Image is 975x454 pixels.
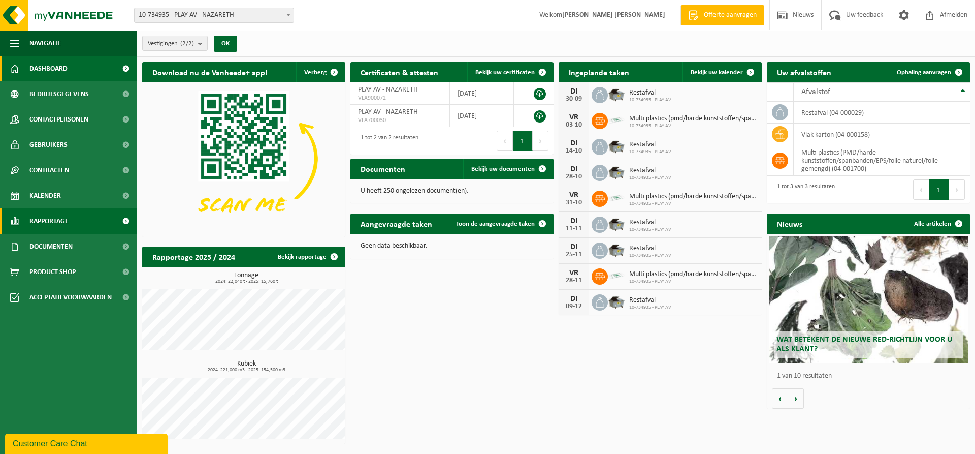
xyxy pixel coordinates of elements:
span: Dashboard [29,56,68,81]
h2: Nieuws [767,214,812,233]
img: LP-SK-00500-LPE-16 [608,111,625,129]
h2: Documenten [350,159,415,178]
div: 25-11 [564,251,584,258]
button: Verberg [296,62,344,82]
span: Documenten [29,234,73,259]
span: Restafval [629,141,671,149]
button: Next [533,131,548,151]
img: LP-SK-00500-LPE-16 [608,189,625,206]
span: VLA700030 [358,116,442,125]
a: Bekijk rapportage [270,247,344,267]
span: Afvalstof [801,88,830,96]
span: 10-734935 - PLAY AV [629,279,757,285]
h2: Uw afvalstoffen [767,62,841,82]
a: Bekijk uw kalender [682,62,761,82]
div: VR [564,269,584,277]
span: 10-734935 - PLAY AV [629,305,671,311]
span: Restafval [629,89,671,97]
span: Restafval [629,296,671,305]
span: Offerte aanvragen [701,10,759,20]
td: [DATE] [450,82,514,105]
a: Offerte aanvragen [680,5,764,25]
span: Bekijk uw kalender [691,69,743,76]
td: [DATE] [450,105,514,127]
a: Bekijk uw documenten [463,159,552,179]
a: Bekijk uw certificaten [467,62,552,82]
img: WB-5000-GAL-GY-01 [608,85,625,103]
div: 11-11 [564,225,584,232]
span: Contracten [29,158,69,183]
span: PLAY AV - NAZARETH [358,108,418,116]
span: Toon de aangevraagde taken [456,221,535,227]
div: DI [564,165,584,173]
p: U heeft 250 ongelezen document(en). [361,188,543,195]
span: 10-734935 - PLAY AV [629,123,757,129]
button: Next [949,179,965,200]
iframe: chat widget [5,432,170,454]
div: 1 tot 3 van 3 resultaten [772,178,835,201]
span: Navigatie [29,31,61,56]
button: Vorige [772,388,788,409]
img: LP-SK-00500-LPE-16 [608,267,625,284]
span: Acceptatievoorwaarden [29,285,112,310]
span: 2024: 221,000 m3 - 2025: 154,500 m3 [147,368,345,373]
span: 10-734935 - PLAY AV - NAZARETH [134,8,294,23]
span: VLA900072 [358,94,442,102]
div: 28-11 [564,277,584,284]
div: DI [564,295,584,303]
button: Previous [913,179,929,200]
span: Wat betekent de nieuwe RED-richtlijn voor u als klant? [776,336,952,353]
p: 1 van 10 resultaten [777,373,965,380]
span: Multi plastics (pmd/harde kunststoffen/spanbanden/eps/folie naturel/folie gemeng... [629,115,757,123]
img: WB-5000-GAL-GY-01 [608,163,625,180]
a: Wat betekent de nieuwe RED-richtlijn voor u als klant? [769,236,968,363]
span: Ophaling aanvragen [897,69,951,76]
count: (2/2) [180,40,194,47]
button: OK [214,36,237,52]
a: Alle artikelen [906,214,969,234]
div: 30-09 [564,96,584,103]
img: WB-5000-GAL-GY-01 [608,241,625,258]
span: 10-734935 - PLAY AV [629,253,671,259]
div: 28-10 [564,173,584,180]
p: Geen data beschikbaar. [361,243,543,250]
span: Verberg [304,69,327,76]
img: Download de VHEPlus App [142,82,345,235]
button: Previous [497,131,513,151]
h3: Kubiek [147,360,345,373]
td: vlak karton (04-000158) [794,124,970,145]
div: 1 tot 2 van 2 resultaten [355,130,418,152]
button: 1 [513,131,533,151]
span: Vestigingen [148,36,194,51]
span: Restafval [629,167,671,175]
span: Multi plastics (pmd/harde kunststoffen/spanbanden/eps/folie naturel/folie gemeng... [629,270,757,279]
button: Vestigingen(2/2) [142,36,208,51]
span: 10-734935 - PLAY AV [629,201,757,207]
div: 03-10 [564,122,584,129]
span: 10-734935 - PLAY AV [629,175,671,181]
span: Restafval [629,245,671,253]
div: DI [564,139,584,147]
span: Bekijk uw certificaten [475,69,535,76]
a: Toon de aangevraagde taken [448,214,552,234]
span: 10-734935 - PLAY AV [629,227,671,233]
img: WB-5000-GAL-GY-01 [608,137,625,155]
span: 10-734935 - PLAY AV [629,97,671,103]
span: 10-734935 - PLAY AV - NAZARETH [135,8,294,22]
span: Kalender [29,183,61,208]
a: Ophaling aanvragen [889,62,969,82]
div: 31-10 [564,199,584,206]
div: DI [564,87,584,96]
div: DI [564,217,584,225]
span: Rapportage [29,208,69,234]
h2: Certificaten & attesten [350,62,448,82]
img: WB-5000-GAL-GY-01 [608,293,625,310]
td: multi plastics (PMD/harde kunststoffen/spanbanden/EPS/folie naturel/folie gemengd) (04-001700) [794,145,970,176]
img: WB-5000-GAL-GY-01 [608,215,625,232]
h3: Tonnage [147,272,345,284]
span: Restafval [629,219,671,227]
span: Product Shop [29,259,76,285]
span: Multi plastics (pmd/harde kunststoffen/spanbanden/eps/folie naturel/folie gemeng... [629,193,757,201]
div: VR [564,191,584,199]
